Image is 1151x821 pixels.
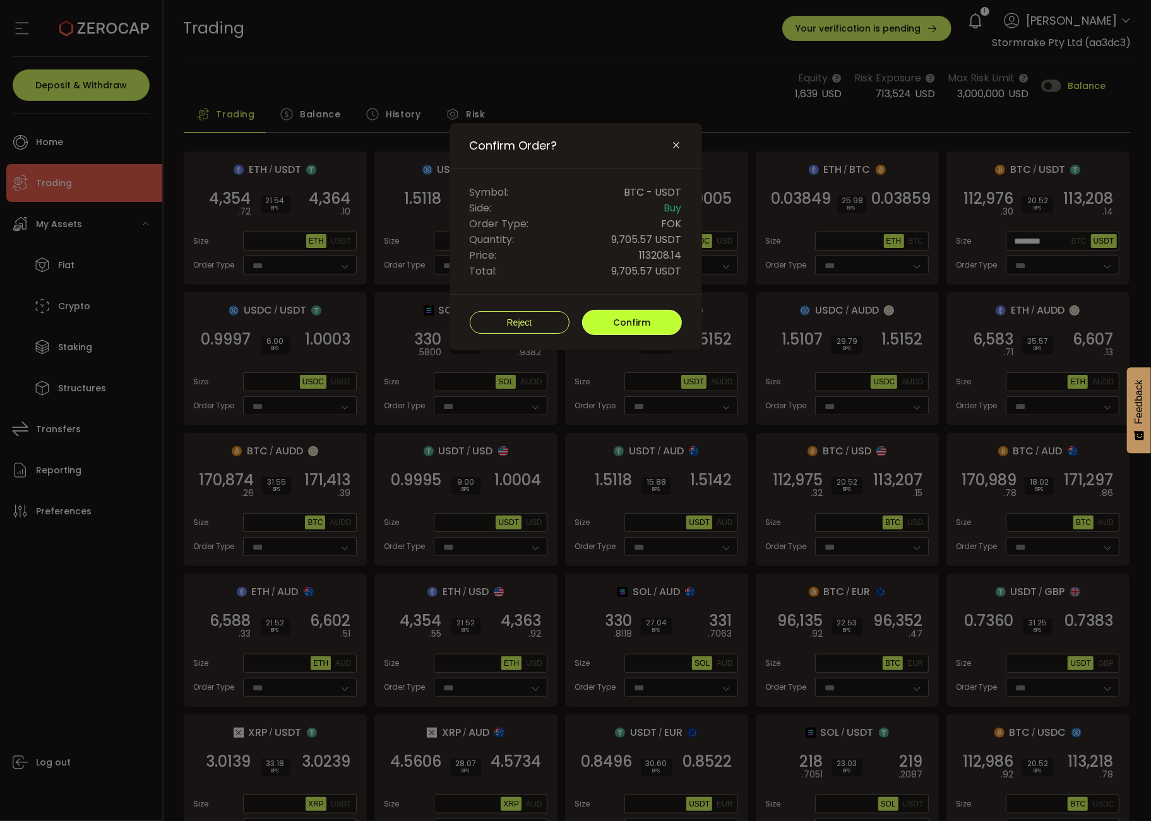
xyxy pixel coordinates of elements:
span: Reject [507,317,532,328]
button: Feedback - Show survey [1127,367,1151,453]
span: BTC - USDT [624,184,682,200]
span: FOK [662,216,682,232]
button: Confirm [582,310,682,335]
span: Order Type: [470,216,529,232]
button: Reject [470,311,570,334]
span: 113208.14 [640,247,682,263]
span: Confirm [613,316,650,329]
iframe: Chat Widget [1002,685,1151,821]
span: Price: [470,247,497,263]
span: Confirm Order? [470,138,558,153]
span: 9,705.57 USDT [612,232,682,247]
div: Confirm Order? [450,123,702,350]
span: Feedback [1133,380,1145,424]
span: Side: [470,200,492,216]
span: Total: [470,263,498,279]
span: Quantity: [470,232,515,247]
button: Close [672,140,682,151]
span: Buy [664,200,682,216]
span: 9,705.57 USDT [612,263,682,279]
span: Symbol: [470,184,509,200]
